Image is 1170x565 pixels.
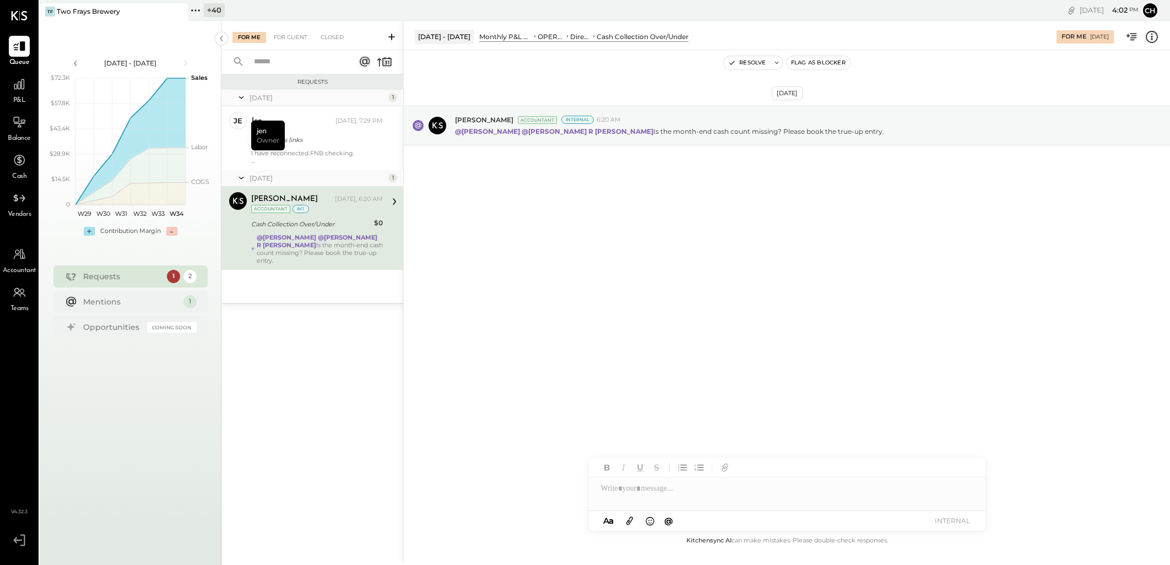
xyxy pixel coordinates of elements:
[50,150,70,157] text: $28.9K
[191,143,208,151] text: Labor
[167,270,180,283] div: 1
[522,127,653,135] strong: @[PERSON_NAME] R [PERSON_NAME]
[257,233,377,249] strong: @[PERSON_NAME] R [PERSON_NAME]
[151,210,165,218] text: W33
[251,134,380,145] div: Quickbooks links
[1090,33,1109,41] div: [DATE]
[251,194,318,205] div: [PERSON_NAME]
[251,219,371,230] div: Cash Collection Over/Under
[183,270,197,283] div: 2
[169,210,183,218] text: W34
[374,218,383,229] div: $0
[600,460,614,475] button: Bold
[78,210,91,218] text: W29
[1,244,38,276] a: Accountant
[1080,5,1139,15] div: [DATE]
[609,515,614,526] span: a
[718,460,732,475] button: Add URL
[83,322,142,333] div: Opportunities
[66,200,70,208] text: 0
[597,32,689,41] div: Cash Collection Over/Under
[12,172,26,182] span: Cash
[45,7,55,17] div: TF
[664,515,673,526] span: @
[597,116,621,124] span: 6:20 AM
[257,233,316,241] strong: @[PERSON_NAME]
[166,227,177,236] div: -
[232,32,266,43] div: For Me
[455,115,513,124] span: [PERSON_NAME]
[8,210,31,220] span: Vendors
[930,513,974,528] button: INTERNAL
[250,173,386,183] div: [DATE]
[191,74,208,82] text: Sales
[50,124,70,132] text: $43.4K
[315,32,349,43] div: Closed
[96,210,110,218] text: W30
[692,460,706,475] button: Ordered List
[115,210,127,218] text: W31
[257,135,279,145] span: Owner
[335,195,383,204] div: [DATE], 6:20 AM
[204,3,225,17] div: + 40
[335,117,383,126] div: [DATE], 7:29 PM
[1141,2,1159,19] button: Ch
[479,32,532,41] div: Monthly P&L Comparison
[1,188,38,220] a: Vendors
[661,514,676,528] button: @
[100,227,161,236] div: Contribution Margin
[388,173,397,182] div: 1
[51,99,70,107] text: $57.8K
[600,515,617,527] button: Aa
[1,74,38,106] a: P&L
[538,32,565,41] div: OPERATING EXPENSES (EBITDA)
[1066,4,1077,16] div: copy link
[57,7,120,16] div: Two Frays Brewery
[10,304,29,314] span: Teams
[561,116,594,124] div: Internal
[251,116,262,127] div: jen
[84,58,177,68] div: [DATE] - [DATE]
[257,233,383,264] div: Is the month-end cash count missing? Please book the true-up entry.
[83,271,161,282] div: Requests
[1061,32,1086,41] div: For Me
[133,210,146,218] text: W32
[772,86,803,100] div: [DATE]
[616,460,631,475] button: Italic
[633,460,647,475] button: Underline
[251,121,285,150] div: jen
[8,134,31,144] span: Balance
[51,74,70,82] text: $72.3K
[649,460,664,475] button: Strikethrough
[1,282,38,314] a: Teams
[147,322,197,333] div: Coming Soon
[234,116,242,126] div: je
[455,127,884,136] p: Is the month-end cash count missing? Please book the true-up entry.
[227,78,398,86] div: Requests
[51,175,70,183] text: $14.5K
[388,93,397,102] div: 1
[191,178,209,186] text: COGS
[9,58,30,68] span: Queue
[518,116,557,124] div: Accountant
[83,296,178,307] div: Mentions
[675,460,690,475] button: Unordered List
[455,127,520,135] strong: @[PERSON_NAME]
[415,30,474,44] div: [DATE] - [DATE]
[183,295,197,308] div: 1
[3,266,36,276] span: Accountant
[251,149,383,165] div: I have reconnected FNB checking.
[250,93,386,102] div: [DATE]
[251,205,290,213] div: Accountant
[787,56,850,69] button: Flag as Blocker
[268,32,313,43] div: For Client
[570,32,591,41] div: Direct Operating Expenses
[13,96,26,106] span: P&L
[1,112,38,144] a: Balance
[292,205,309,213] div: int
[724,56,770,69] button: Resolve
[1,36,38,68] a: Queue
[1,150,38,182] a: Cash
[84,227,95,236] div: +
